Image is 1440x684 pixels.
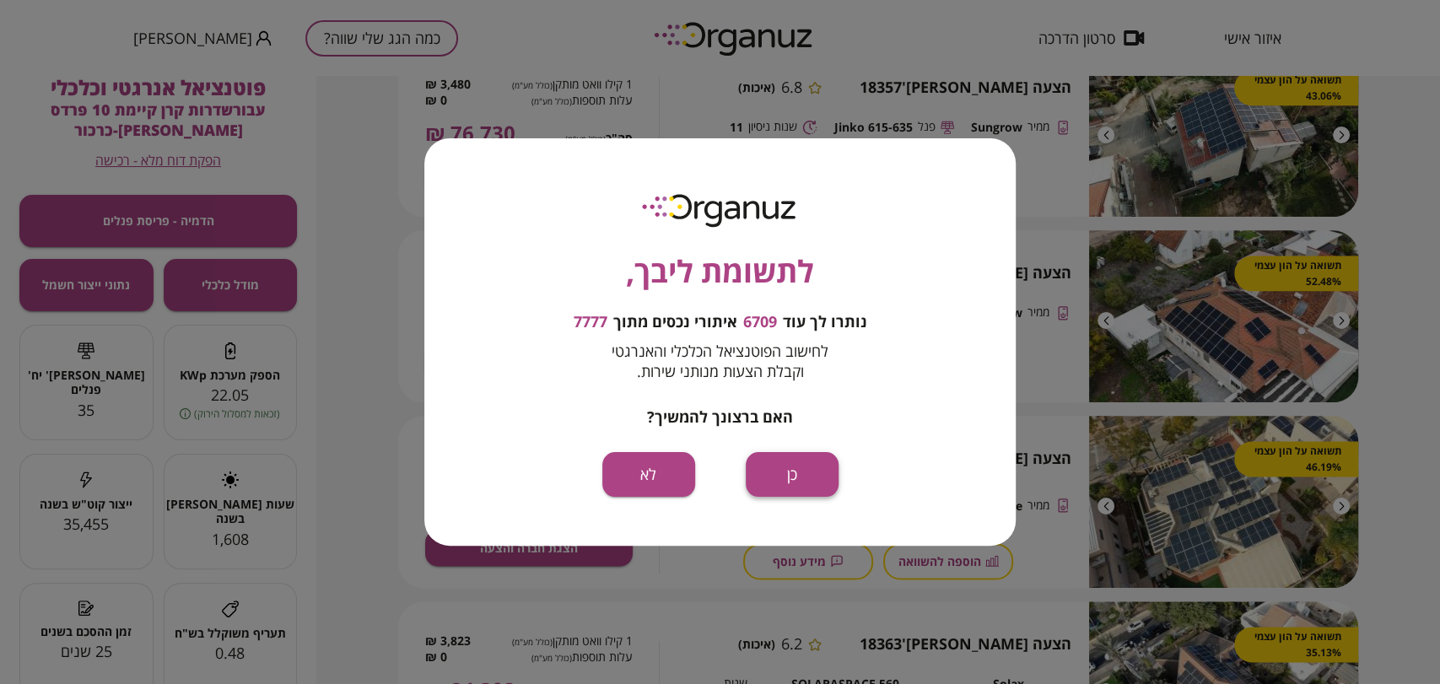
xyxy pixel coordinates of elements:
[746,452,839,497] button: כן
[612,341,828,381] span: לחישוב הפוטנציאל הכלכלי והאנרגטי וקבלת הצעות מנותני שירות.
[743,313,777,331] span: 6709
[602,452,695,497] button: לא
[626,249,814,294] span: לתשומת ליבך,
[630,187,811,232] img: logo
[574,313,607,331] span: 7777
[613,313,737,331] span: איתורי נכסים מתוך
[783,313,867,331] span: נותרו לך עוד
[647,407,793,427] span: האם ברצונך להמשיך?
